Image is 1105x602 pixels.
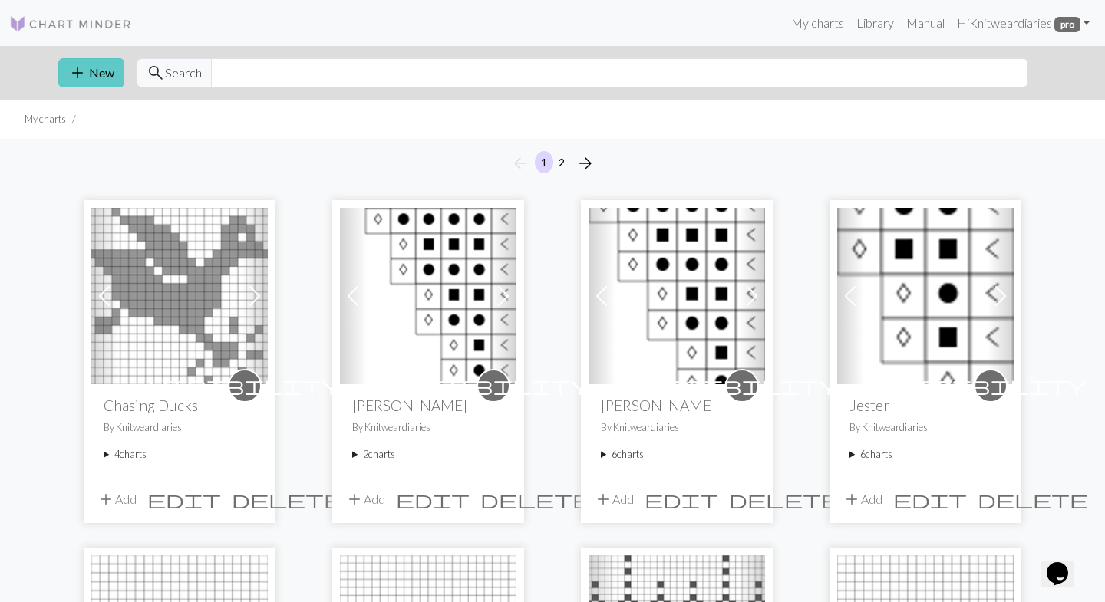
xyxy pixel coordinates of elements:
summary: 2charts [352,447,504,462]
button: Add [589,485,639,514]
i: Edit [147,490,221,508]
span: pro [1054,17,1080,32]
img: Logo [9,15,132,33]
i: Next [576,154,595,173]
span: visibility [895,373,1087,397]
h2: Chasing Ducks [104,396,256,414]
a: My charts [785,8,850,38]
img: Chasing Ducks [91,208,268,384]
span: arrow_forward [576,153,595,174]
a: Chasing Ducks [91,287,268,301]
button: New [58,58,124,87]
span: edit [893,489,967,510]
p: By Knitweardiaries [352,420,504,435]
a: Base Triangle [589,287,765,301]
span: add [68,62,87,84]
button: Edit [888,485,972,514]
button: Delete [475,485,596,514]
span: delete [729,489,839,510]
span: Search [165,64,202,82]
a: Base Triangle (1) [340,287,516,301]
img: Base Triangle (1) [340,208,516,384]
a: Manual [900,8,951,38]
summary: 6charts [601,447,753,462]
h2: [PERSON_NAME] [601,396,753,414]
span: search [147,62,165,84]
img: Base triangle [837,208,1014,384]
button: Add [91,485,142,514]
a: HiKnitweardiaries pro [951,8,1096,38]
span: visibility [646,373,838,397]
button: Edit [639,485,724,514]
span: add [97,489,115,510]
a: Library [850,8,900,38]
button: Add [340,485,391,514]
span: delete [232,489,342,510]
h2: [PERSON_NAME] [352,396,504,414]
button: Delete [226,485,348,514]
nav: Page navigation [505,151,601,176]
p: By Knitweardiaries [849,420,1001,435]
span: add [345,489,364,510]
span: visibility [397,373,589,397]
i: Edit [645,490,718,508]
i: private [149,370,341,401]
button: Next [570,151,601,176]
img: Base Triangle [589,208,765,384]
i: Edit [893,490,967,508]
span: edit [645,489,718,510]
span: edit [147,489,221,510]
i: private [646,370,838,401]
span: add [843,489,861,510]
button: Delete [972,485,1093,514]
i: private [895,370,1087,401]
a: Base triangle [837,287,1014,301]
button: Add [837,485,888,514]
i: Edit [396,490,470,508]
summary: 4charts [104,447,256,462]
span: add [594,489,612,510]
button: 2 [552,151,571,173]
span: delete [480,489,591,510]
span: edit [396,489,470,510]
iframe: chat widget [1041,541,1090,587]
h2: Jester [849,396,1001,414]
button: 1 [535,151,553,173]
button: Delete [724,485,845,514]
span: delete [978,489,1088,510]
li: My charts [25,112,66,127]
button: Edit [142,485,226,514]
summary: 6charts [849,447,1001,462]
i: private [397,370,589,401]
button: Edit [391,485,475,514]
p: By Knitweardiaries [104,420,256,435]
p: By Knitweardiaries [601,420,753,435]
span: visibility [149,373,341,397]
